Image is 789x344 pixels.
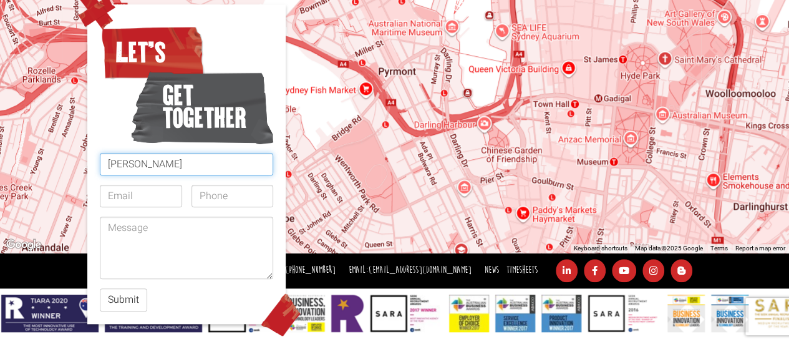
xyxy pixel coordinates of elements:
img: Google [3,237,44,253]
a: [PHONE_NUMBER] [285,264,336,276]
button: Submit [100,288,147,312]
button: Keyboard shortcuts [574,244,627,253]
a: [EMAIL_ADDRESS][DOMAIN_NAME] [369,264,472,276]
a: News [485,264,499,276]
li: Email: [346,262,475,280]
input: Name [100,153,273,175]
span: Map data ©2025 Google [635,245,703,252]
a: Terms [710,245,728,252]
input: Phone [191,185,274,207]
a: Timesheets [506,264,538,276]
a: Click to see this area on Google Maps [3,237,44,253]
input: Email [100,185,182,207]
span: Let’s [100,21,205,84]
a: Report a map error [735,245,785,252]
span: get together [131,64,274,149]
